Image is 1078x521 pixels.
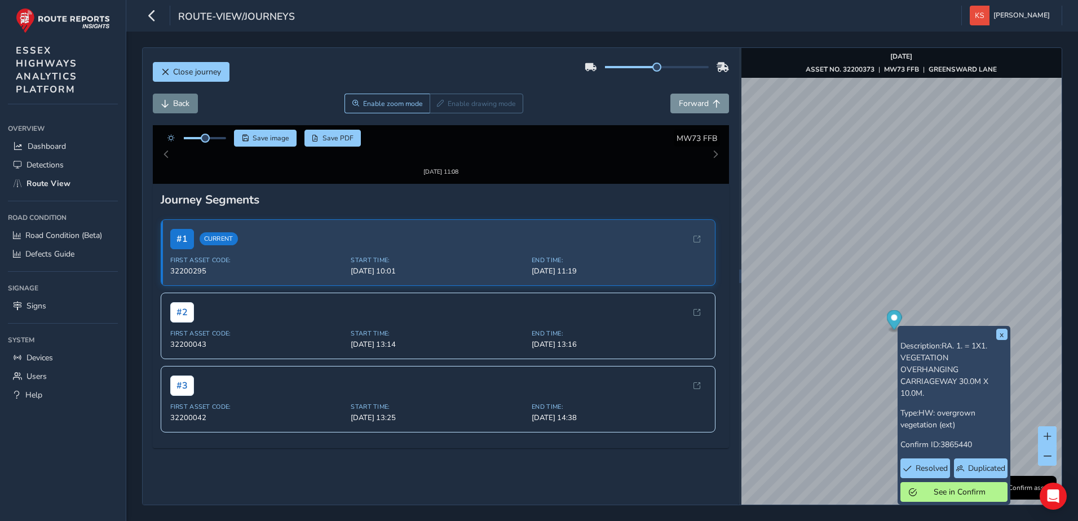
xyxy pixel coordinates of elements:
[1040,483,1067,510] div: Open Intercom Messenger
[1008,483,1053,492] span: Confirm assets
[153,94,198,113] button: Back
[351,403,525,413] span: [DATE] 13:25
[153,62,229,82] button: Close journey
[900,340,1008,399] p: Description:
[170,365,194,386] span: # 3
[25,230,102,241] span: Road Condition (Beta)
[8,137,118,156] a: Dashboard
[940,439,972,450] span: 3865440
[173,98,189,109] span: Back
[178,10,295,25] span: route-view/journeys
[322,134,354,143] span: Save PDF
[532,403,706,413] span: [DATE] 14:38
[351,329,525,339] span: [DATE] 13:14
[532,319,706,328] span: End Time:
[16,8,110,33] img: rr logo
[670,94,729,113] button: Forward
[407,142,475,153] img: Thumbnail frame
[8,245,118,263] a: Defects Guide
[916,463,948,474] span: Resolved
[170,292,194,312] span: # 2
[173,67,221,77] span: Close journey
[886,310,902,333] div: Map marker
[8,226,118,245] a: Road Condition (Beta)
[970,6,989,25] img: diamond-layout
[26,301,46,311] span: Signs
[28,141,66,152] span: Dashboard
[8,386,118,404] a: Help
[890,52,912,61] strong: [DATE]
[407,153,475,161] div: [DATE] 11:08
[806,65,997,74] div: | |
[900,407,1008,431] p: Type:
[900,341,988,399] span: RA. 1. = 1X1. VEGETATION OVERHANGING CARRIAGEWAY 30.0M X 10.0M.
[253,134,289,143] span: Save image
[996,329,1008,340] button: x
[170,392,344,401] span: First Asset Code:
[968,463,1005,474] span: Duplicated
[900,482,1008,502] button: See in Confirm
[25,249,74,259] span: Defects Guide
[8,332,118,348] div: System
[170,319,344,328] span: First Asset Code:
[970,6,1054,25] button: [PERSON_NAME]
[25,390,42,400] span: Help
[532,329,706,339] span: [DATE] 13:16
[900,439,1008,451] p: Confirm ID:
[8,156,118,174] a: Detections
[921,487,999,497] span: See in Confirm
[26,160,64,170] span: Detections
[200,223,238,236] span: Current
[26,371,47,382] span: Users
[900,458,951,478] button: Resolved
[363,99,423,108] span: Enable zoom mode
[8,280,118,297] div: Signage
[900,408,975,430] span: HW: overgrown vegetation (ext)
[170,246,344,254] span: First Asset Code:
[351,319,525,328] span: Start Time:
[351,392,525,401] span: Start Time:
[351,256,525,266] span: [DATE] 10:01
[532,246,706,254] span: End Time:
[929,65,997,74] strong: GREENSWARD LANE
[304,130,361,147] button: PDF
[8,348,118,367] a: Devices
[170,219,194,239] span: # 1
[677,133,717,144] span: MW73 FFB
[806,65,874,74] strong: ASSET NO. 32200373
[884,65,919,74] strong: MW73 FFB
[532,392,706,401] span: End Time:
[993,6,1050,25] span: [PERSON_NAME]
[170,256,344,266] span: 32200295
[16,44,77,96] span: ESSEX HIGHWAYS ANALYTICS PLATFORM
[344,94,430,113] button: Zoom
[26,352,53,363] span: Devices
[26,178,70,189] span: Route View
[532,256,706,266] span: [DATE] 11:19
[170,403,344,413] span: 32200042
[8,367,118,386] a: Users
[170,329,344,339] span: 32200043
[234,130,297,147] button: Save
[679,98,709,109] span: Forward
[8,209,118,226] div: Road Condition
[8,297,118,315] a: Signs
[161,182,722,197] div: Journey Segments
[954,458,1007,478] button: Duplicated
[8,120,118,137] div: Overview
[8,174,118,193] a: Route View
[351,246,525,254] span: Start Time:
